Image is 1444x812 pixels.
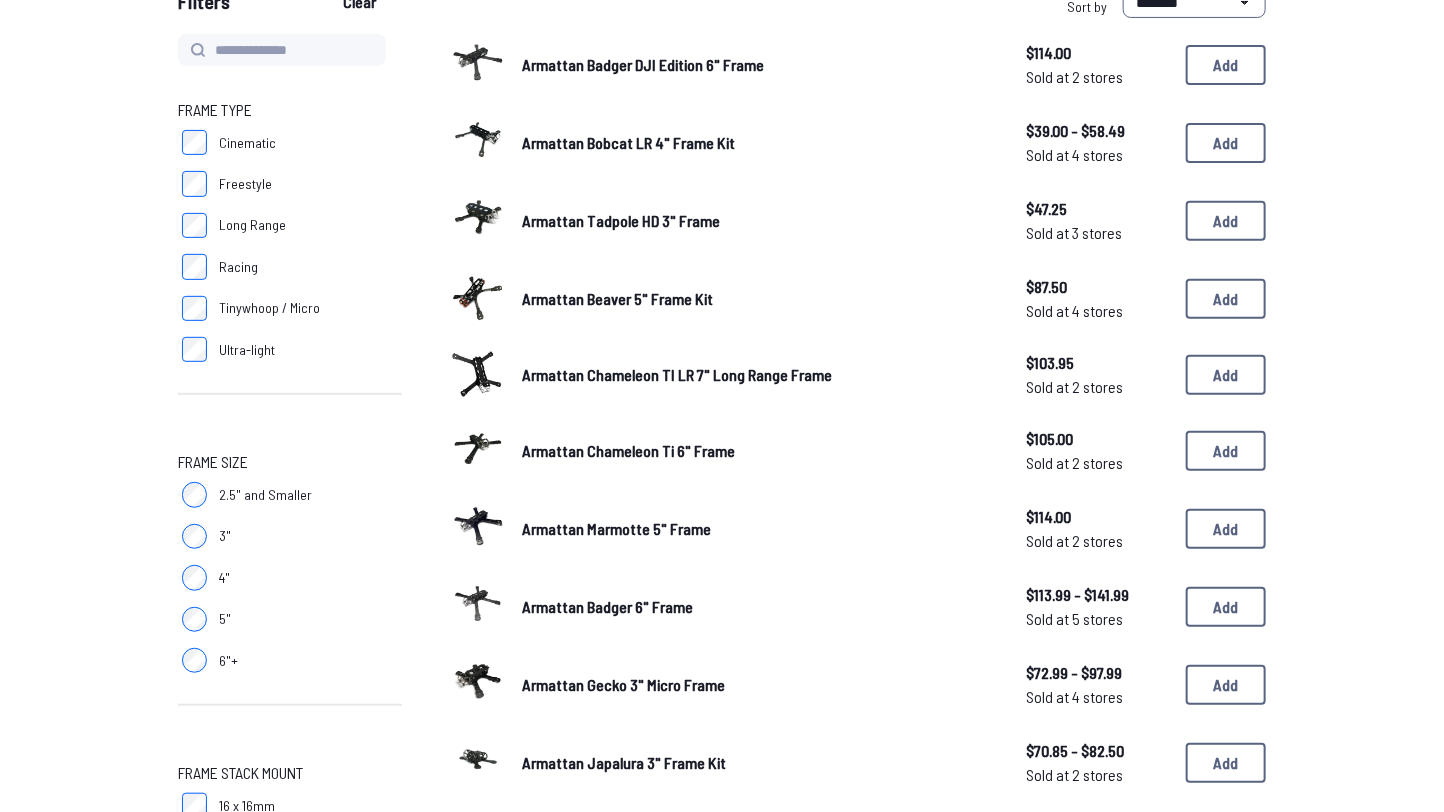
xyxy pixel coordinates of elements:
span: Freestyle [219,174,272,194]
span: Frame Size [178,450,248,474]
img: image [450,350,506,398]
span: 2.5" and Smaller [219,485,312,505]
span: $47.25 [1026,197,1170,221]
span: Armattan Badger 6" Frame [522,597,693,616]
input: Ultra-light [182,337,207,362]
span: $87.50 [1026,275,1170,299]
span: Frame Type [178,98,252,122]
span: Armattan Marmotte 5" Frame [522,519,711,538]
a: image [450,654,506,716]
a: Armattan Badger DJI Edition 6" Frame [522,53,994,77]
img: image [450,654,506,710]
span: Sold at 4 stores [1026,685,1170,709]
input: Tinywhoop / Micro [182,296,207,321]
a: Armattan Marmotte 5" Frame [522,517,994,541]
span: 3" [219,526,231,546]
span: Tinywhoop / Micro [219,298,320,318]
button: Add [1186,201,1266,241]
span: Sold at 3 stores [1026,221,1170,245]
span: Sold at 4 stores [1026,299,1170,323]
span: 6"+ [219,651,238,671]
img: image [450,732,506,788]
span: Sold at 2 stores [1026,65,1170,89]
input: 6"+ [182,648,207,673]
input: Freestyle [182,171,207,196]
img: image [450,420,506,476]
input: Long Range [182,213,207,238]
button: Add [1186,123,1266,163]
img: image [450,190,506,246]
a: image [450,498,506,560]
span: Frame Stack Mount [178,761,303,785]
span: $105.00 [1026,427,1170,451]
span: Racing [219,257,258,277]
span: $114.00 [1026,505,1170,529]
a: image [450,732,506,794]
span: Cinematic [219,133,276,153]
a: Armattan Chameleon Ti 6" Frame [522,439,994,463]
a: Armattan Beaver 5" Frame Kit [522,287,994,311]
a: Armattan Badger 6" Frame [522,595,994,619]
button: Add [1186,45,1266,85]
span: $113.99 - $141.99 [1026,583,1170,607]
span: $103.95 [1026,351,1170,375]
span: $39.00 - $58.49 [1026,119,1170,143]
a: Armattan Bobcat LR 4" Frame Kit [522,131,994,155]
a: image [450,346,506,404]
img: image [450,576,506,632]
button: Add [1186,587,1266,627]
span: 4" [219,568,230,588]
img: image [450,112,506,168]
span: Armattan Japalura 3" Frame Kit [522,753,726,772]
span: 5" [219,609,231,629]
span: Long Range [219,215,286,235]
span: Sold at 2 stores [1026,451,1170,475]
span: Armattan Badger DJI Edition 6" Frame [522,55,764,74]
a: image [450,190,506,252]
img: image [450,498,506,554]
a: Armattan Gecko 3" Micro Frame [522,673,994,697]
img: image [450,34,506,90]
input: 3" [182,524,207,549]
input: Cinematic [182,130,207,155]
a: Armattan Japalura 3" Frame Kit [522,751,994,775]
input: 4" [182,565,207,590]
span: Armattan Bobcat LR 4" Frame Kit [522,133,735,152]
input: 2.5" and Smaller [182,482,207,507]
img: image [450,268,506,324]
button: Add [1186,279,1266,319]
span: Sold at 2 stores [1026,375,1170,399]
a: image [450,112,506,174]
input: 5" [182,607,207,632]
a: image [450,34,506,96]
span: Armattan Chameleon TI LR 7" Long Range Frame [522,365,832,384]
span: Ultra-light [219,340,275,360]
span: Sold at 2 stores [1026,763,1170,787]
button: Add [1186,431,1266,471]
a: Armattan Chameleon TI LR 7" Long Range Frame [522,363,994,387]
button: Add [1186,509,1266,549]
span: Armattan Beaver 5" Frame Kit [522,289,713,308]
a: image [450,268,506,330]
input: Racing [182,254,207,279]
a: image [450,576,506,638]
span: Sold at 5 stores [1026,607,1170,631]
span: $72.99 - $97.99 [1026,661,1170,685]
span: Armattan Chameleon Ti 6" Frame [522,441,735,460]
button: Add [1186,665,1266,705]
button: Add [1186,743,1266,783]
a: image [450,420,506,482]
span: Sold at 4 stores [1026,143,1170,167]
span: $70.85 - $82.50 [1026,739,1170,763]
button: Add [1186,355,1266,395]
span: Sold at 2 stores [1026,529,1170,553]
span: Armattan Gecko 3" Micro Frame [522,675,725,694]
span: $114.00 [1026,41,1170,65]
a: Armattan Tadpole HD 3" Frame [522,209,994,233]
span: Armattan Tadpole HD 3" Frame [522,211,720,230]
